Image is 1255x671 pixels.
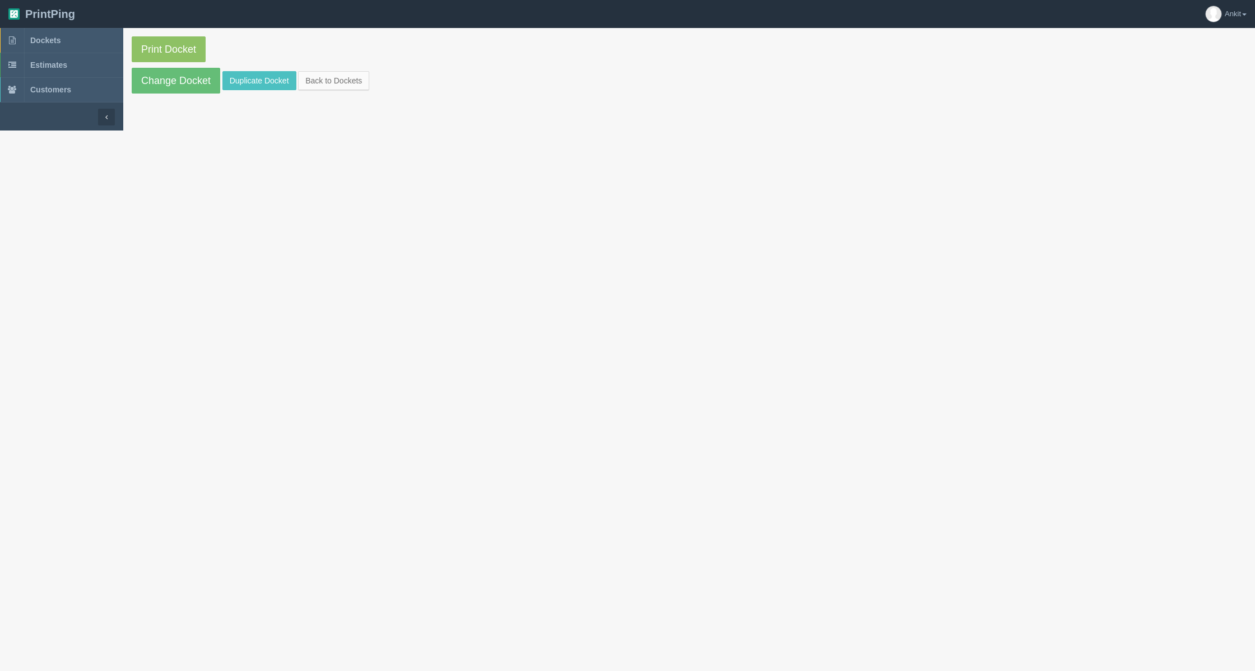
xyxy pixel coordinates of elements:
[30,60,67,69] span: Estimates
[298,71,369,90] a: Back to Dockets
[1206,6,1221,22] img: avatar_default-7531ab5dedf162e01f1e0bb0964e6a185e93c5c22dfe317fb01d7f8cd2b1632c.jpg
[222,71,296,90] a: Duplicate Docket
[30,85,71,94] span: Customers
[30,36,61,45] span: Dockets
[8,8,20,20] img: logo-3e63b451c926e2ac314895c53de4908e5d424f24456219fb08d385ab2e579770.png
[132,68,220,94] a: Change Docket
[132,36,206,62] a: Print Docket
